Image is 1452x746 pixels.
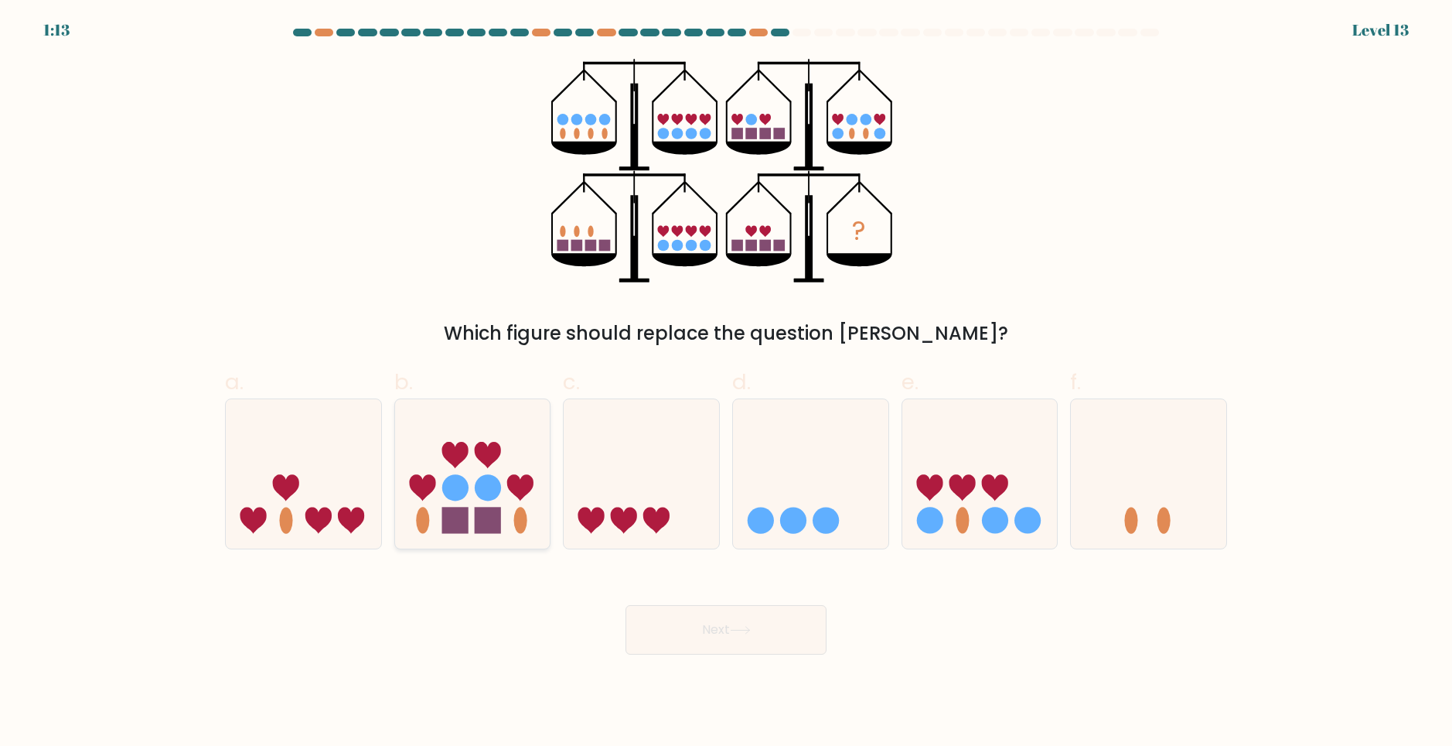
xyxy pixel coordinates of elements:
span: c. [563,367,580,397]
div: Level 13 [1352,19,1409,42]
span: d. [732,367,751,397]
tspan: ? [853,212,867,249]
span: a. [225,367,244,397]
button: Next [625,605,827,655]
span: b. [394,367,413,397]
div: 1:13 [43,19,70,42]
div: Which figure should replace the question [PERSON_NAME]? [234,320,1218,347]
span: e. [902,367,919,397]
span: f. [1070,367,1081,397]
